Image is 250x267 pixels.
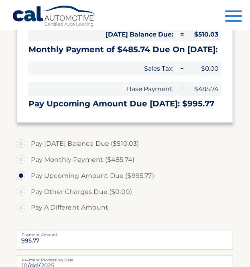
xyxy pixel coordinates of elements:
span: Base Payment: [28,82,177,96]
label: Pay A Different Amount [17,200,234,216]
input: Payment Amount [17,230,234,250]
span: Sales Tax: [28,61,177,75]
span: $485.74 [185,82,222,96]
label: Pay Monthly Payment ($485.74) [17,152,234,168]
span: + [177,61,185,75]
h3: Pay Upcoming Amount Due [DATE]: $995.77 [28,99,222,109]
h3: Monthly Payment of $485.74 Due On [DATE]: [28,45,222,55]
a: Cal Automotive [12,5,96,29]
span: $510.03 [185,27,222,41]
label: Pay [DATE] Balance Due ($510.03) [17,136,234,152]
span: + [177,82,185,96]
label: Payment Amount [17,230,234,236]
span: $0.00 [185,61,222,75]
label: Pay Other Charges Due ($0.00) [17,184,234,200]
button: Menu [225,10,242,24]
span: [DATE] Balance Due: [28,27,177,41]
label: Pay Upcoming Amount Due ($995.77) [17,168,234,184]
label: Payment Processing Date [17,255,234,262]
span: = [177,27,185,41]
